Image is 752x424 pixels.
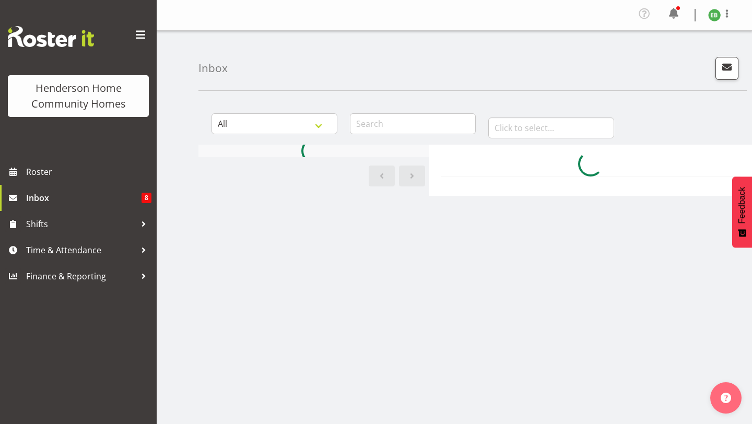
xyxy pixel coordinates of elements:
input: Search [350,113,476,134]
span: Roster [26,164,151,180]
img: help-xxl-2.png [721,393,731,403]
h4: Inbox [198,62,228,74]
span: Feedback [737,187,747,223]
img: Rosterit website logo [8,26,94,47]
div: Henderson Home Community Homes [18,80,138,112]
span: Inbox [26,190,142,206]
a: Next page [399,166,425,186]
input: Click to select... [488,117,614,138]
a: Previous page [369,166,395,186]
span: Finance & Reporting [26,268,136,284]
span: Shifts [26,216,136,232]
img: eloise-bailey8534.jpg [708,9,721,21]
button: Feedback - Show survey [732,176,752,248]
span: 8 [142,193,151,203]
span: Time & Attendance [26,242,136,258]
